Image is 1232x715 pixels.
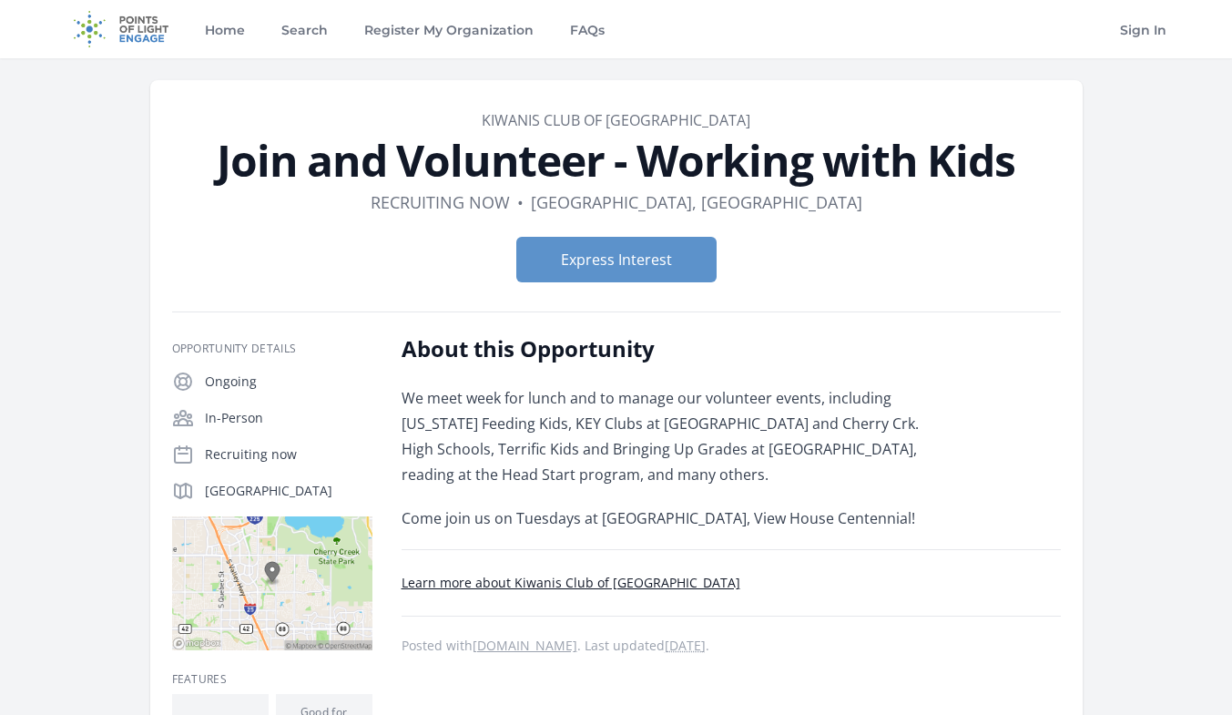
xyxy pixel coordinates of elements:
h2: About this Opportunity [402,334,934,363]
p: [GEOGRAPHIC_DATA] [205,482,372,500]
h3: Opportunity Details [172,342,372,356]
h3: Features [172,672,372,687]
p: Ongoing [205,373,372,391]
button: Express Interest [516,237,717,282]
img: Map [172,516,372,650]
dd: [GEOGRAPHIC_DATA], [GEOGRAPHIC_DATA] [531,189,862,215]
p: Come join us on Tuesdays at [GEOGRAPHIC_DATA], View House Centennial! [402,506,934,531]
div: • [517,189,524,215]
a: Kiwanis Club of [GEOGRAPHIC_DATA] [482,110,750,130]
abbr: Thu, May 9, 2024 3:13 PM [665,637,706,654]
a: [DOMAIN_NAME] [473,637,577,654]
a: Learn more about Kiwanis Club of [GEOGRAPHIC_DATA] [402,574,740,591]
p: We meet week for lunch and to manage our volunteer events, including [US_STATE] Feeding Kids, KEY... [402,385,934,487]
p: Recruiting now [205,445,372,464]
p: Posted with . Last updated . [402,638,1061,653]
h1: Join and Volunteer - Working with Kids [172,138,1061,182]
p: In-Person [205,409,372,427]
dd: Recruiting now [371,189,510,215]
